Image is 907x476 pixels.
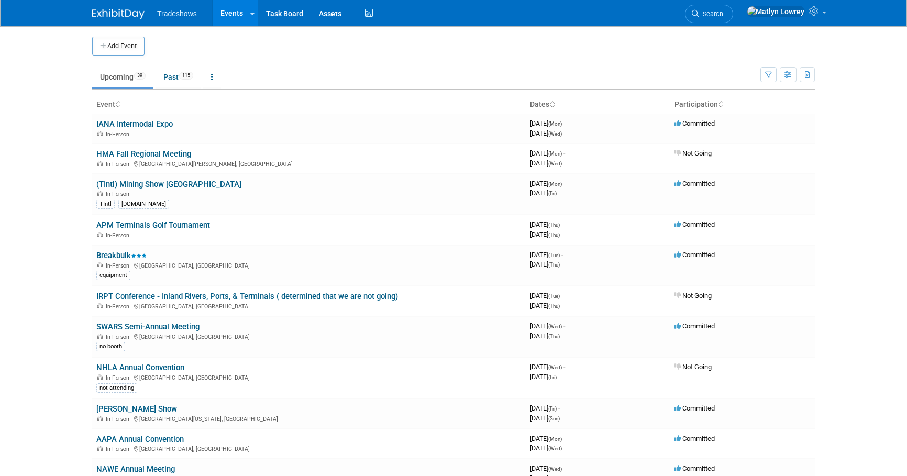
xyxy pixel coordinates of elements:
[548,181,562,187] span: (Mon)
[674,363,712,371] span: Not Going
[179,72,193,80] span: 115
[92,9,145,19] img: ExhibitDay
[530,444,562,452] span: [DATE]
[548,293,560,299] span: (Tue)
[530,414,560,422] span: [DATE]
[106,191,132,197] span: In-Person
[97,446,103,451] img: In-Person Event
[106,161,132,168] span: In-Person
[548,466,562,472] span: (Wed)
[92,67,153,87] a: Upcoming39
[96,220,210,230] a: APM Terminals Golf Tournament
[548,222,560,228] span: (Thu)
[563,119,565,127] span: -
[530,322,565,330] span: [DATE]
[92,96,526,114] th: Event
[96,363,184,372] a: NHLA Annual Convention
[96,404,177,414] a: [PERSON_NAME] Show
[530,230,560,238] span: [DATE]
[674,464,715,472] span: Committed
[563,363,565,371] span: -
[96,149,191,159] a: HMA Fall Regional Meeting
[530,159,562,167] span: [DATE]
[670,96,815,114] th: Participation
[106,131,132,138] span: In-Person
[718,100,723,108] a: Sort by Participation Type
[530,292,563,300] span: [DATE]
[548,252,560,258] span: (Tue)
[530,251,563,259] span: [DATE]
[548,303,560,309] span: (Thu)
[548,334,560,339] span: (Thu)
[548,131,562,137] span: (Wed)
[106,232,132,239] span: In-Person
[674,180,715,187] span: Committed
[530,332,560,340] span: [DATE]
[747,6,805,17] img: Matlyn Lowrey
[548,436,562,442] span: (Mon)
[530,189,557,197] span: [DATE]
[96,180,241,189] a: (TIntl) Mining Show [GEOGRAPHIC_DATA]
[96,119,173,129] a: IANA Intermodal Expo
[548,121,562,127] span: (Mon)
[674,220,715,228] span: Committed
[561,251,563,259] span: -
[563,180,565,187] span: -
[549,100,555,108] a: Sort by Start Date
[106,303,132,310] span: In-Person
[96,159,522,168] div: [GEOGRAPHIC_DATA][PERSON_NAME], [GEOGRAPHIC_DATA]
[96,444,522,452] div: [GEOGRAPHIC_DATA], [GEOGRAPHIC_DATA]
[96,383,137,393] div: not attending
[97,161,103,166] img: In-Person Event
[530,302,560,309] span: [DATE]
[96,271,130,280] div: equipment
[558,404,560,412] span: -
[563,322,565,330] span: -
[96,373,522,381] div: [GEOGRAPHIC_DATA], [GEOGRAPHIC_DATA]
[526,96,670,114] th: Dates
[96,302,522,310] div: [GEOGRAPHIC_DATA], [GEOGRAPHIC_DATA]
[699,10,723,18] span: Search
[674,435,715,442] span: Committed
[674,292,712,300] span: Not Going
[157,9,197,18] span: Tradeshows
[97,262,103,268] img: In-Person Event
[674,404,715,412] span: Committed
[96,322,200,331] a: SWARS Semi-Annual Meeting
[134,72,146,80] span: 39
[563,149,565,157] span: -
[96,332,522,340] div: [GEOGRAPHIC_DATA], [GEOGRAPHIC_DATA]
[530,260,560,268] span: [DATE]
[115,100,120,108] a: Sort by Event Name
[530,180,565,187] span: [DATE]
[685,5,733,23] a: Search
[548,161,562,167] span: (Wed)
[548,262,560,268] span: (Thu)
[97,232,103,237] img: In-Person Event
[548,232,560,238] span: (Thu)
[561,292,563,300] span: -
[97,374,103,380] img: In-Person Event
[96,261,522,269] div: [GEOGRAPHIC_DATA], [GEOGRAPHIC_DATA]
[530,119,565,127] span: [DATE]
[548,191,557,196] span: (Fri)
[106,374,132,381] span: In-Person
[530,363,565,371] span: [DATE]
[96,342,125,351] div: no booth
[97,416,103,421] img: In-Person Event
[548,324,562,329] span: (Wed)
[530,373,557,381] span: [DATE]
[548,374,557,380] span: (Fri)
[530,129,562,137] span: [DATE]
[156,67,201,87] a: Past115
[530,464,565,472] span: [DATE]
[118,200,169,209] div: [DOMAIN_NAME]
[97,191,103,196] img: In-Person Event
[96,251,147,260] a: Breakbulk
[674,251,715,259] span: Committed
[548,446,562,451] span: (Wed)
[97,131,103,136] img: In-Person Event
[530,220,563,228] span: [DATE]
[530,149,565,157] span: [DATE]
[96,414,522,423] div: [GEOGRAPHIC_DATA][US_STATE], [GEOGRAPHIC_DATA]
